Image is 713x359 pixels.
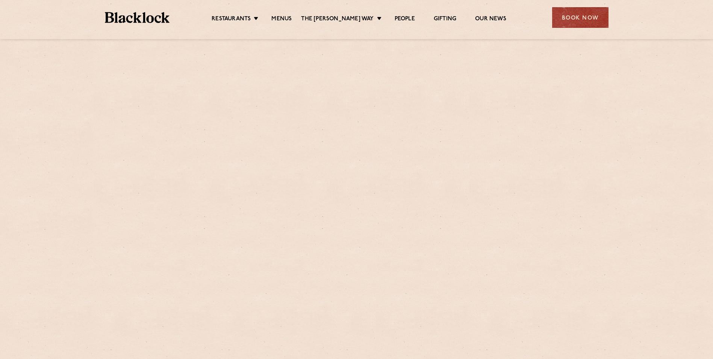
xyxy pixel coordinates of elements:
a: The [PERSON_NAME] Way [301,15,374,24]
div: Book Now [552,7,609,28]
a: People [395,15,415,24]
img: BL_Textured_Logo-footer-cropped.svg [105,12,170,23]
a: Restaurants [212,15,251,24]
a: Menus [271,15,292,24]
a: Gifting [434,15,456,24]
a: Our News [475,15,506,24]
